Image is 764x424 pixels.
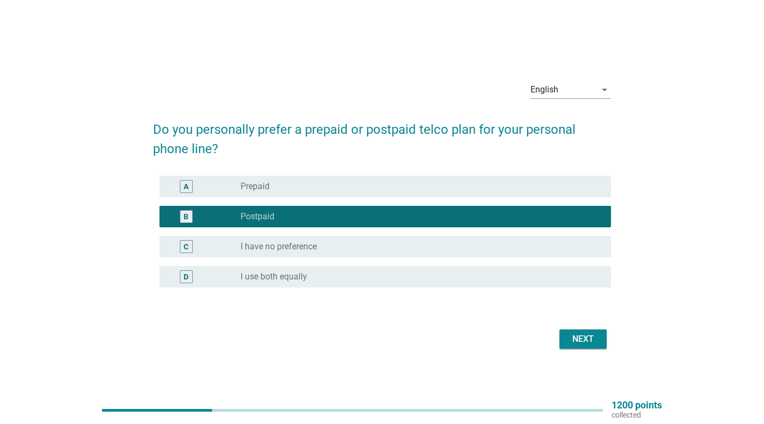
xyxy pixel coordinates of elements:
[241,181,270,192] label: Prepaid
[559,329,607,349] button: Next
[184,211,188,222] div: B
[241,241,317,252] label: I have no preference
[612,410,662,420] p: collected
[568,333,598,346] div: Next
[184,241,188,252] div: C
[184,181,188,192] div: A
[184,271,188,282] div: D
[241,271,307,282] label: I use both equally
[530,85,558,95] div: English
[153,109,611,159] h2: Do you personally prefer a prepaid or postpaid telco plan for your personal phone line?
[612,400,662,410] p: 1200 points
[241,211,274,222] label: Postpaid
[598,83,611,96] i: arrow_drop_down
